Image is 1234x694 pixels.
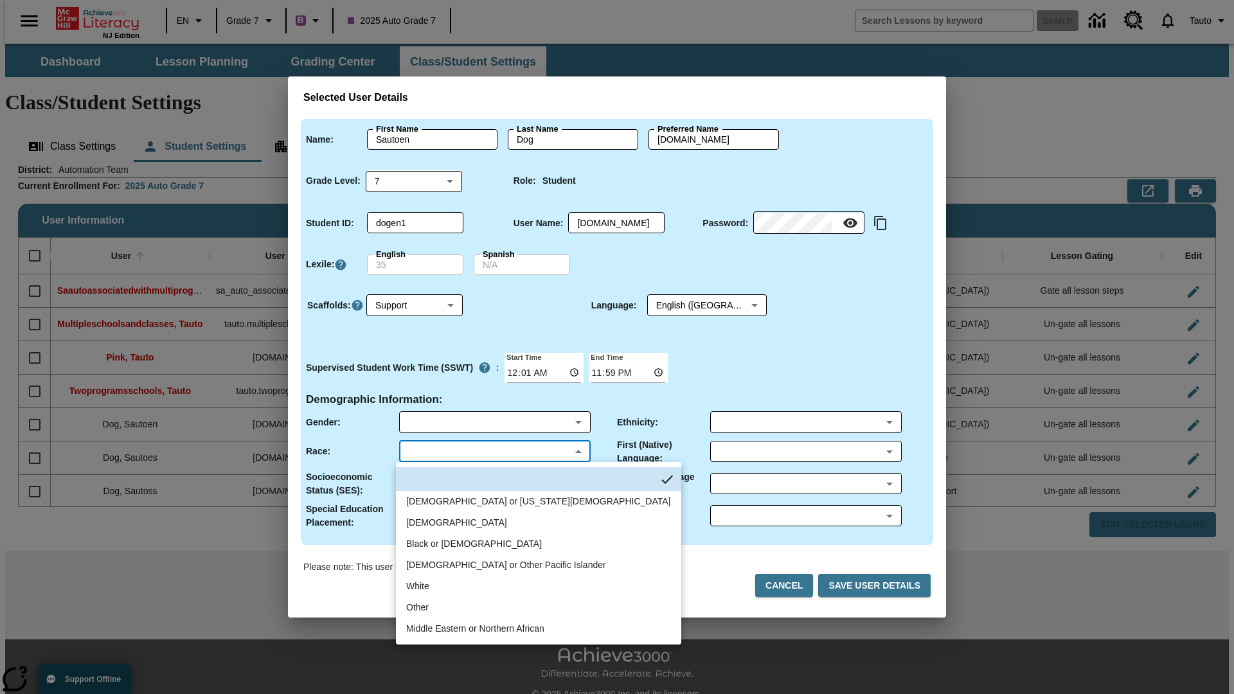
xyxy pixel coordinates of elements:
[406,580,429,593] div: White
[396,533,681,555] li: Black or African American
[406,558,606,572] div: Native Hawaiian or Other Pacific Islander
[406,622,544,636] div: Middle Eastern or Northern African
[406,601,429,614] div: Other
[396,618,681,639] li: Middle Eastern or Northern African
[406,516,507,529] div: Asian
[396,491,681,512] li: American Indian or Alaska Native
[406,495,671,508] div: American Indian or Alaska Native
[406,537,542,551] div: Black or African American
[396,555,681,576] li: Native Hawaiian or Other Pacific Islander
[396,597,681,618] li: Other
[396,512,681,533] li: Asian
[396,576,681,597] li: White
[396,467,681,491] li: No Item Selected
